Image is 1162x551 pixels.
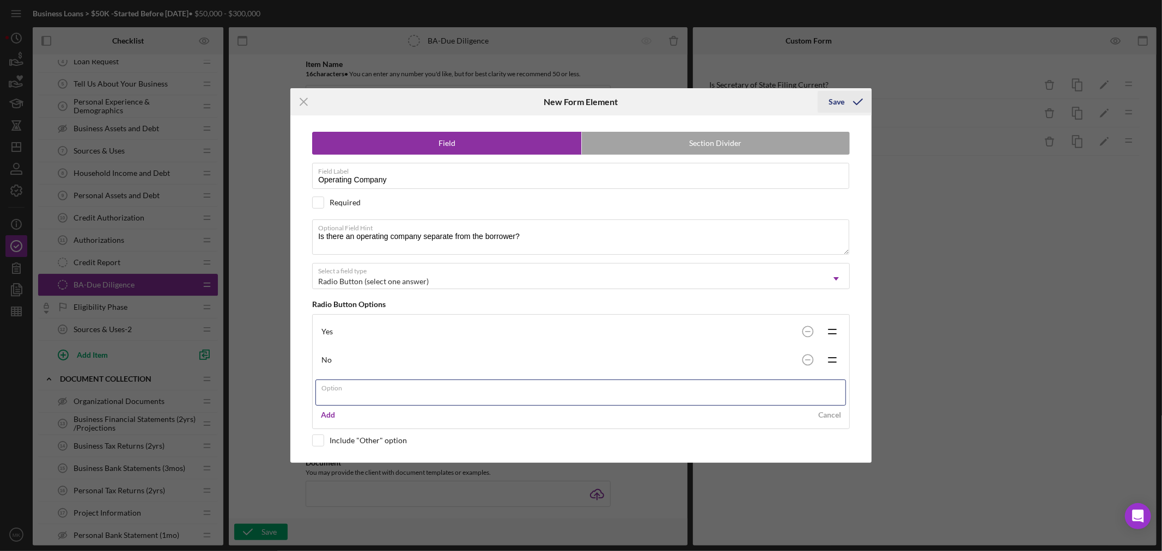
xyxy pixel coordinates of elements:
div: No [321,356,797,364]
label: Field Label [318,163,849,175]
b: Radio Button Options [312,299,386,309]
li: Google the Business Name, Business Owners and enter your findings [31,82,294,106]
div: Add [321,407,335,423]
label: Option [321,380,846,392]
button: Cancel [813,407,847,423]
textarea: Is there an operating company separate from the borrower? [312,219,849,254]
label: Section Divider [582,132,850,154]
div: Open Intercom Messenger [1125,503,1151,529]
div: Save [829,91,844,113]
div: Include "Other" option [330,436,407,445]
div: Yes [321,327,797,336]
li: Check the name entered in Business Information Matches EXACTLY to the SOS filing. This informatio... [31,45,294,82]
li: If applicable, check that business filing registration with Secretary of State is current (link t... [31,9,294,45]
label: Optional Field Hint [318,220,849,232]
div: Radio Button (select one answer) [318,277,429,286]
button: Save [818,91,872,113]
div: Required [330,198,361,207]
h6: New Form Element [544,97,618,107]
button: Add [315,407,340,423]
div: Cancel [818,407,841,423]
body: Rich Text Area. Press ALT-0 for help. [9,9,294,106]
label: Field [313,132,581,154]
